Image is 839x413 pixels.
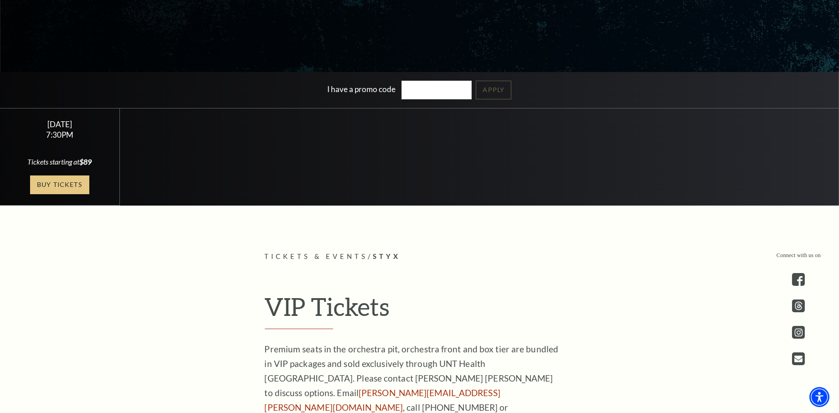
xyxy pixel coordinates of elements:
[777,251,821,260] p: Connect with us on
[265,387,500,413] a: [PERSON_NAME][EMAIL_ADDRESS][PERSON_NAME][DOMAIN_NAME]
[373,253,401,260] span: Styx
[792,326,805,339] a: instagram - open in a new tab
[792,273,805,286] a: facebook - open in a new tab
[265,292,575,329] h2: VIP Tickets
[792,299,805,312] a: threads.com - open in a new tab
[11,131,109,139] div: 7:30PM
[80,157,92,166] span: $89
[809,387,829,407] div: Accessibility Menu
[11,119,109,129] div: [DATE]
[328,84,396,94] label: I have a promo code
[792,352,805,365] a: Open this option - open in a new tab
[30,176,89,194] a: Buy Tickets
[11,157,109,167] div: Tickets starting at
[265,253,368,260] span: Tickets & Events
[265,251,575,263] p: /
